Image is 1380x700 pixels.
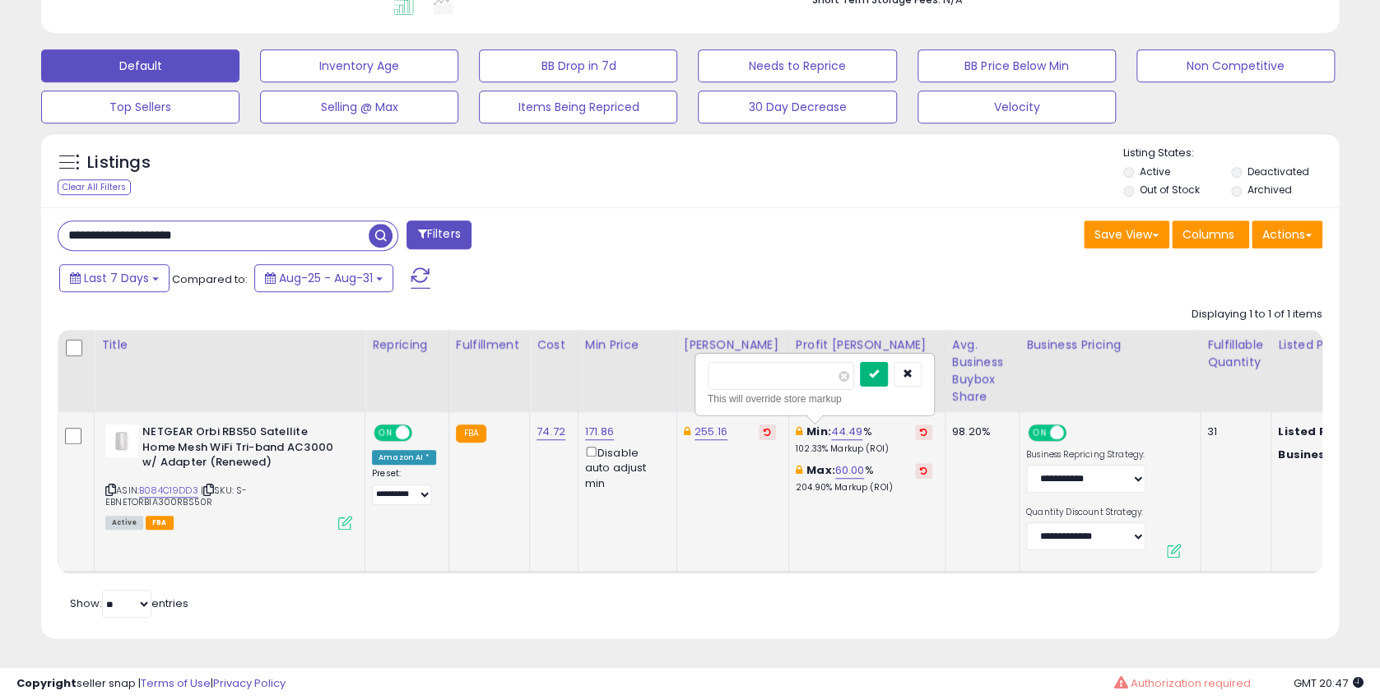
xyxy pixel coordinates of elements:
span: ON [375,426,396,440]
button: Velocity [918,90,1116,123]
button: Default [41,49,239,82]
button: Needs to Reprice [698,49,896,82]
button: Aug-25 - Aug-31 [254,264,393,292]
small: FBA [456,424,486,443]
b: Min: [806,424,831,439]
button: Selling @ Max [260,90,458,123]
div: Displaying 1 to 1 of 1 items [1192,307,1322,322]
button: BB Drop in 7d [479,49,677,82]
div: 31 [1207,424,1258,439]
label: Active [1139,165,1169,178]
span: 2025-09-8 20:47 GMT [1294,675,1364,691]
span: Columns [1183,226,1234,243]
button: Inventory Age [260,49,458,82]
button: Last 7 Days [59,264,170,292]
a: Terms of Use [141,675,211,691]
span: All listings currently available for purchase on Amazon [105,516,143,530]
div: seller snap | | [16,676,286,692]
b: NETGEAR Orbi RBS50 Satellite Home Mesh WiFi Tri-band AC3000 w/ Adapter (Renewed) [142,424,342,475]
label: Archived [1248,183,1292,197]
h5: Listings [87,151,151,174]
a: Privacy Policy [213,675,286,691]
div: Fulfillment [456,336,523,354]
div: Cost [537,336,571,354]
p: 102.33% Markup (ROI) [796,443,932,455]
label: Out of Stock [1139,183,1199,197]
div: % [796,463,932,494]
button: Top Sellers [41,90,239,123]
button: Columns [1172,220,1249,248]
div: Title [101,336,358,354]
button: Filters [407,220,471,249]
img: 21wXfcwcMbL._SL40_.jpg [105,424,138,457]
button: Items Being Repriced [479,90,677,123]
b: Business Price: [1278,447,1368,462]
span: Show: entries [70,596,188,611]
a: 255.16 [695,424,727,440]
a: 74.72 [537,424,565,440]
a: 44.49 [831,424,863,440]
span: OFF [410,426,436,440]
div: % [796,424,932,455]
div: Min Price [585,336,670,354]
span: ON [1029,426,1050,440]
span: Last 7 Days [84,270,149,286]
p: 204.90% Markup (ROI) [796,482,932,494]
button: Non Competitive [1136,49,1335,82]
label: Deactivated [1248,165,1309,178]
span: Compared to: [172,271,248,287]
span: Aug-25 - Aug-31 [279,270,373,286]
div: ASIN: [105,424,352,528]
b: Max: [806,462,835,478]
a: B084C19DD3 [139,484,198,498]
button: Actions [1252,220,1322,248]
a: 60.00 [835,462,865,479]
span: FBA [146,516,174,530]
button: 30 Day Decrease [698,90,896,123]
label: Business Repricing Strategy: [1026,449,1145,461]
th: The percentage added to the cost of goods (COGS) that forms the calculator for Min & Max prices. [788,330,945,412]
span: OFF [1064,426,1090,440]
strong: Copyright [16,675,77,691]
b: Listed Price: [1278,424,1353,439]
div: Clear All Filters [58,179,131,195]
div: Repricing [372,336,442,354]
div: Preset: [372,468,436,505]
a: 171.86 [585,424,614,440]
div: [PERSON_NAME] [684,336,782,354]
label: Quantity Discount Strategy: [1026,507,1145,518]
div: Disable auto adjust min [585,443,664,491]
button: Save View [1084,220,1169,248]
p: Listing States: [1123,146,1339,161]
div: 98.20% [952,424,1006,439]
div: Amazon AI * [372,450,436,465]
button: BB Price Below Min [918,49,1116,82]
span: | SKU: S-EBNETORBIA300RBS50R [105,484,247,508]
div: Business Pricing [1026,336,1193,354]
div: Profit [PERSON_NAME] on Min/Max [796,336,938,371]
span: Authorization required [1130,675,1250,691]
div: This will override store markup [708,391,922,407]
div: Fulfillable Quantity [1207,336,1264,371]
div: Avg. Business Buybox Share [952,336,1012,406]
